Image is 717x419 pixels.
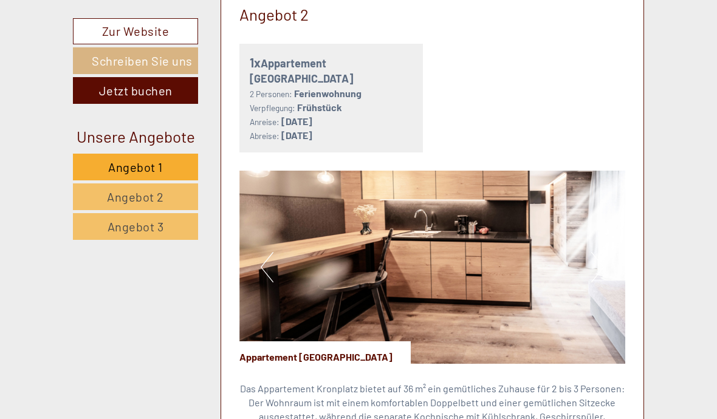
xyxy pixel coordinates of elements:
[73,125,198,148] div: Unsere Angebote
[294,87,362,99] b: Ferienwohnung
[108,160,163,174] span: Angebot 1
[281,115,312,127] b: [DATE]
[239,3,309,26] div: Angebot 2
[108,219,164,234] span: Angebot 3
[250,117,280,127] small: Anreise:
[250,55,261,70] b: 1x
[261,252,273,282] button: Previous
[18,35,190,45] div: Appartements & Wellness [PERSON_NAME]
[250,131,280,141] small: Abreise:
[18,59,190,67] small: 14:09
[73,18,198,44] a: Zur Website
[297,101,342,113] b: Frühstück
[250,89,292,99] small: 2 Personen:
[107,189,164,204] span: Angebot 2
[591,252,604,282] button: Next
[239,341,411,364] div: Appartement [GEOGRAPHIC_DATA]
[73,47,198,74] a: Schreiben Sie uns
[171,9,216,30] div: [DATE]
[239,171,626,364] img: image
[250,54,413,87] div: Appartement [GEOGRAPHIC_DATA]
[73,77,198,104] a: Jetzt buchen
[306,315,386,341] button: Senden
[250,103,295,113] small: Verpflegung:
[9,33,196,70] div: Guten Tag, wie können wir Ihnen helfen?
[281,129,312,141] b: [DATE]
